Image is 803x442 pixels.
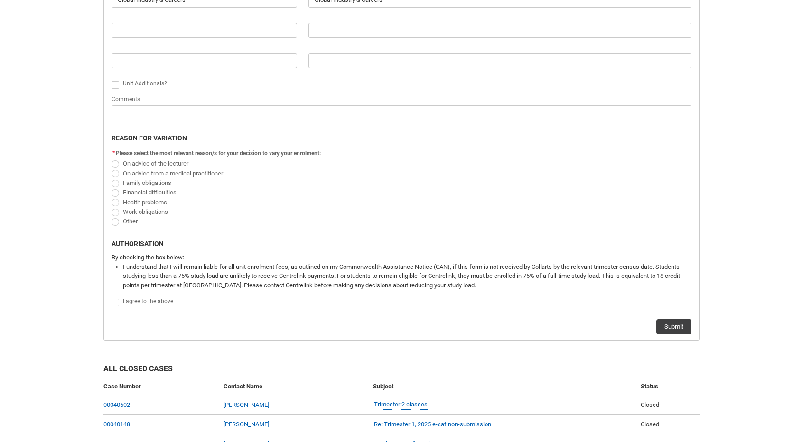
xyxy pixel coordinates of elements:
[123,262,691,290] li: I understand that I will remain liable for all unit enrolment fees, as outlined on my Commonwealt...
[220,378,369,396] th: Contact Name
[641,401,659,408] span: Closed
[103,378,220,396] th: Case Number
[374,400,428,410] a: Trimester 2 classes
[112,240,164,248] b: AUTHORISATION
[112,134,187,142] b: REASON FOR VARIATION
[103,421,130,428] a: 00040148
[103,401,130,408] a: 00040602
[112,253,691,262] p: By checking the box below:
[123,189,177,196] span: Financial difficulties
[116,150,321,157] span: Please select the most relevant reason/s for your decision to vary your enrolment:
[112,150,115,157] abbr: required
[369,378,636,396] th: Subject
[123,170,223,177] span: On advice from a medical practitioner
[637,378,700,396] th: Status
[123,199,167,206] span: Health problems
[224,421,269,428] a: [PERSON_NAME]
[123,179,171,186] span: Family obligations
[224,401,269,408] a: [PERSON_NAME]
[123,160,188,167] span: On advice of the lecturer
[123,80,167,87] span: Unit Additionals?
[123,218,138,225] span: Other
[641,421,659,428] span: Closed
[123,208,168,215] span: Work obligations
[656,319,691,334] button: Submit
[103,363,700,378] h2: All Closed Cases
[123,298,175,304] span: I agree to the above.
[112,96,140,102] span: Comments
[374,420,491,430] a: Re: Trimester 1, 2025 e-caf non-submission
